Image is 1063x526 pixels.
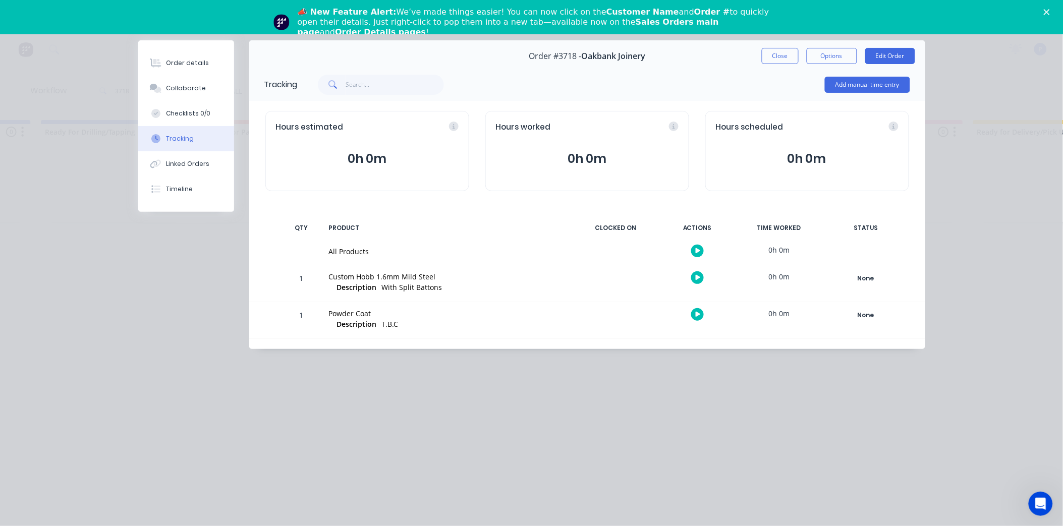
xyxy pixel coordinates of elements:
[716,122,784,133] span: Hours scheduled
[742,265,817,288] div: 0h 0m
[323,217,572,239] div: PRODUCT
[264,79,298,91] div: Tracking
[742,302,817,325] div: 0h 0m
[1029,492,1053,516] iframe: Intercom live chat
[694,7,730,17] b: Order #
[138,76,234,101] button: Collaborate
[578,217,654,239] div: CLOCKED ON
[138,126,234,151] button: Tracking
[138,50,234,76] button: Order details
[166,109,210,118] div: Checklists 0/0
[742,217,817,239] div: TIME WORKED
[660,217,736,239] div: ACTIONS
[166,134,194,143] div: Tracking
[337,319,377,329] span: Description
[335,27,426,37] b: Order Details pages
[166,84,206,93] div: Collaborate
[337,282,377,293] span: Description
[287,217,317,239] div: QTY
[742,239,817,261] div: 0h 0m
[273,14,290,30] img: Profile image for Team
[865,48,915,64] button: Edit Order
[329,308,566,319] div: Powder Coat
[496,122,551,133] span: Hours worked
[138,101,234,126] button: Checklists 0/0
[830,272,903,285] div: None
[823,217,909,239] div: STATUS
[346,75,444,95] input: Search...
[581,51,645,61] span: Oakbank Joinery
[329,271,566,282] div: Custom Hobb 1.6mm Mild Steel
[762,48,799,64] button: Close
[166,59,209,68] div: Order details
[716,149,899,168] button: 0h 0m
[298,17,719,37] b: Sales Orders main page
[138,151,234,177] button: Linked Orders
[298,7,397,17] b: 📣 New Feature Alert:
[276,122,344,133] span: Hours estimated
[1044,9,1054,15] div: Close
[382,282,442,292] span: With Split Battons
[287,304,317,338] div: 1
[329,246,566,257] div: All Products
[529,51,581,61] span: Order #3718 -
[166,185,193,194] div: Timeline
[606,7,679,17] b: Customer Name
[830,309,903,322] div: None
[276,149,459,168] button: 0h 0m
[166,159,209,168] div: Linked Orders
[382,319,399,329] span: T.B.C
[807,48,857,64] button: Options
[496,149,679,168] button: 0h 0m
[829,271,903,285] button: None
[829,308,903,322] button: None
[298,7,774,37] div: We’ve made things easier! You can now click on the and to quickly open their details. Just right-...
[138,177,234,202] button: Timeline
[825,77,910,93] button: Add manual time entry
[287,267,317,302] div: 1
